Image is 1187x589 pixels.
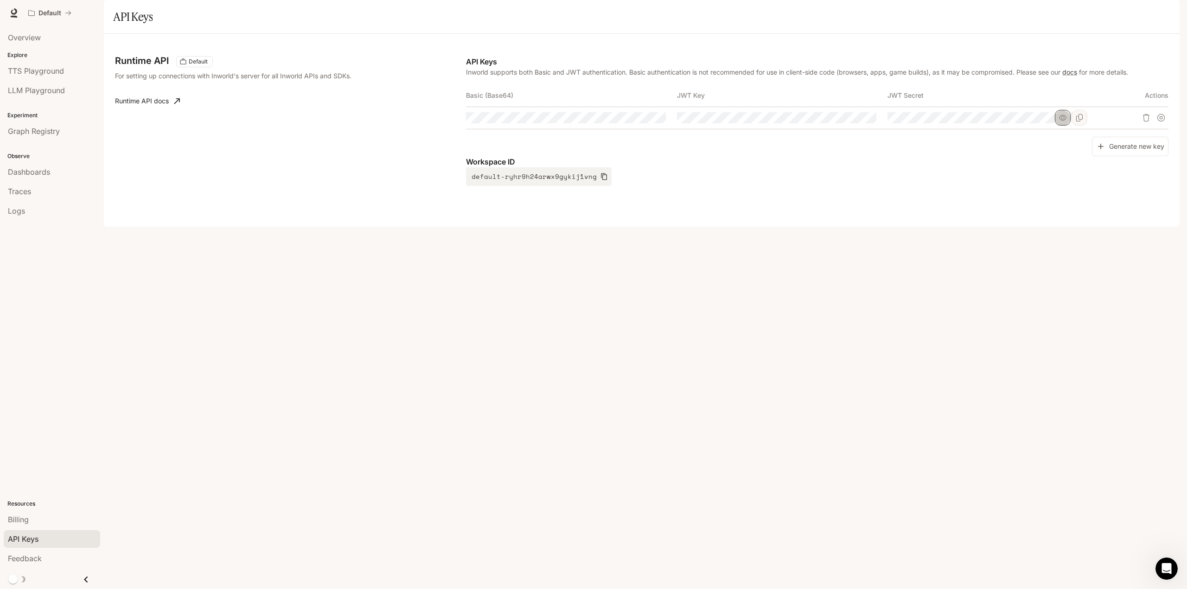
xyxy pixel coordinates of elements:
p: API Keys [466,56,1168,67]
h3: Runtime API [115,56,169,65]
h1: API Keys [113,7,153,26]
span: Default [185,57,211,66]
a: Runtime API docs [111,92,184,110]
th: Basic (Base64) [466,84,676,107]
a: docs [1062,68,1077,76]
p: For setting up connections with Inworld's server for all Inworld APIs and SDKs. [115,71,373,81]
button: default-ryhr9h24arwx9gykij1vng [466,167,612,186]
button: Generate new key [1092,137,1168,157]
p: Inworld supports both Basic and JWT authentication. Basic authentication is not recommended for u... [466,67,1168,77]
iframe: Intercom live chat [1155,557,1178,580]
button: Copy Secret [1072,110,1087,126]
button: All workspaces [24,4,76,22]
th: JWT Key [677,84,887,107]
button: Delete API key [1139,110,1154,125]
p: Default [38,9,61,17]
th: Actions [1098,84,1168,107]
p: Workspace ID [466,156,1168,167]
div: These keys will apply to your current workspace only [176,56,213,67]
button: Suspend API key [1154,110,1168,125]
th: JWT Secret [887,84,1098,107]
